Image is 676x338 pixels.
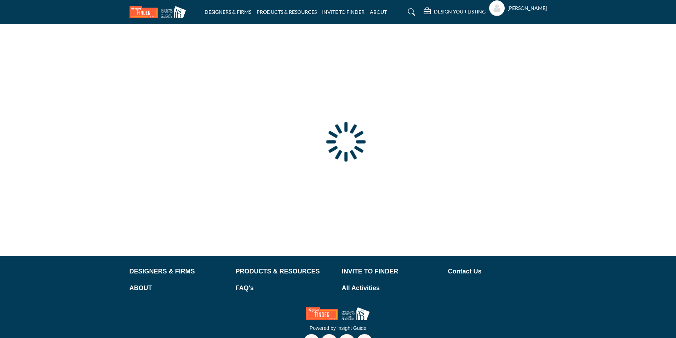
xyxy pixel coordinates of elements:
[236,283,334,293] a: FAQ's
[370,9,387,15] a: ABOUT
[310,325,366,331] a: Powered by Insight Guide
[401,6,420,18] a: Search
[448,267,547,276] a: Contact Us
[424,8,486,16] div: DESIGN YOUR LISTING
[322,9,365,15] a: INVITE TO FINDER
[257,9,317,15] a: PRODUCTS & RESOURCES
[130,267,228,276] a: DESIGNERS & FIRMS
[130,283,228,293] a: ABOUT
[489,0,505,16] button: Show hide supplier dropdown
[205,9,251,15] a: DESIGNERS & FIRMS
[306,307,370,320] img: No Site Logo
[236,267,334,276] a: PRODUCTS & RESOURCES
[342,267,441,276] a: INVITE TO FINDER
[342,283,441,293] a: All Activities
[508,5,547,12] h5: [PERSON_NAME]
[434,9,486,15] h5: DESIGN YOUR LISTING
[130,6,190,18] img: Site Logo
